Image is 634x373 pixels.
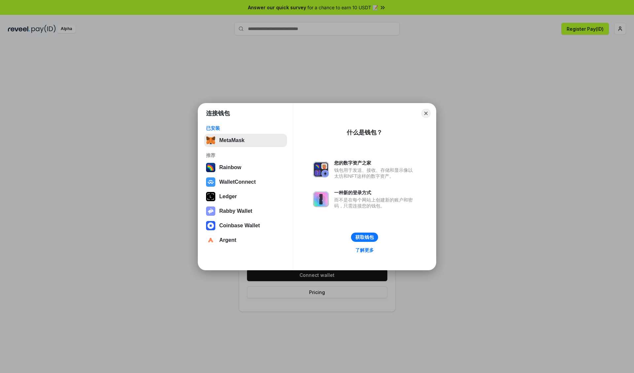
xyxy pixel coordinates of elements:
[219,237,236,243] div: Argent
[351,246,378,254] a: 了解更多
[219,137,244,143] div: MetaMask
[334,160,416,166] div: 您的数字资产之家
[204,161,287,174] button: Rainbow
[204,175,287,189] button: WalletConnect
[204,190,287,203] button: Ledger
[206,206,215,216] img: svg+xml,%3Csvg%20xmlns%3D%22http%3A%2F%2Fwww.w3.org%2F2000%2Fsvg%22%20fill%3D%22none%22%20viewBox...
[204,234,287,247] button: Argent
[206,177,215,187] img: svg+xml,%3Csvg%20width%3D%2228%22%20height%3D%2228%22%20viewBox%3D%220%200%2028%2028%22%20fill%3D...
[219,194,237,200] div: Ledger
[204,205,287,218] button: Rabby Wallet
[313,162,329,177] img: svg+xml,%3Csvg%20xmlns%3D%22http%3A%2F%2Fwww.w3.org%2F2000%2Fsvg%22%20fill%3D%22none%22%20viewBox...
[355,247,374,253] div: 了解更多
[204,219,287,232] button: Coinbase Wallet
[334,190,416,196] div: 一种新的登录方式
[421,109,431,118] button: Close
[206,163,215,172] img: svg+xml,%3Csvg%20width%3D%22120%22%20height%3D%22120%22%20viewBox%3D%220%200%20120%20120%22%20fil...
[347,129,382,136] div: 什么是钱包？
[334,197,416,209] div: 而不是在每个网站上创建新的账户和密码，只需连接您的钱包。
[219,179,256,185] div: WalletConnect
[204,134,287,147] button: MetaMask
[206,192,215,201] img: svg+xml,%3Csvg%20xmlns%3D%22http%3A%2F%2Fwww.w3.org%2F2000%2Fsvg%22%20width%3D%2228%22%20height%3...
[206,136,215,145] img: svg+xml,%3Csvg%20fill%3D%22none%22%20height%3D%2233%22%20viewBox%3D%220%200%2035%2033%22%20width%...
[206,109,230,117] h1: 连接钱包
[206,236,215,245] img: svg+xml,%3Csvg%20width%3D%2228%22%20height%3D%2228%22%20viewBox%3D%220%200%2028%2028%22%20fill%3D...
[219,223,260,229] div: Coinbase Wallet
[206,152,285,158] div: 推荐
[355,234,374,240] div: 获取钱包
[351,233,378,242] button: 获取钱包
[219,208,252,214] div: Rabby Wallet
[313,191,329,207] img: svg+xml,%3Csvg%20xmlns%3D%22http%3A%2F%2Fwww.w3.org%2F2000%2Fsvg%22%20fill%3D%22none%22%20viewBox...
[334,167,416,179] div: 钱包用于发送、接收、存储和显示像以太坊和NFT这样的数字资产。
[206,125,285,131] div: 已安装
[219,165,241,170] div: Rainbow
[206,221,215,230] img: svg+xml,%3Csvg%20width%3D%2228%22%20height%3D%2228%22%20viewBox%3D%220%200%2028%2028%22%20fill%3D...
